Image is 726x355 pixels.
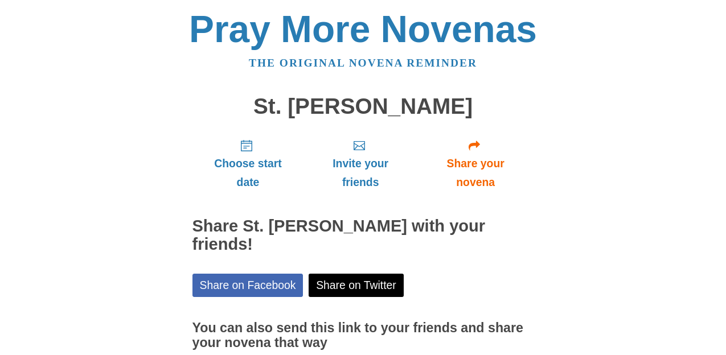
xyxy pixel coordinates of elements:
a: Share your novena [417,130,534,197]
a: Choose start date [192,130,304,197]
h1: St. [PERSON_NAME] [192,94,534,119]
h3: You can also send this link to your friends and share your novena that way [192,321,534,350]
a: Share on Twitter [309,274,404,297]
a: Share on Facebook [192,274,303,297]
a: Pray More Novenas [189,8,537,50]
span: Invite your friends [315,154,405,192]
a: The original novena reminder [249,57,477,69]
span: Choose start date [204,154,293,192]
h2: Share St. [PERSON_NAME] with your friends! [192,217,534,254]
span: Share your novena [429,154,523,192]
a: Invite your friends [303,130,417,197]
